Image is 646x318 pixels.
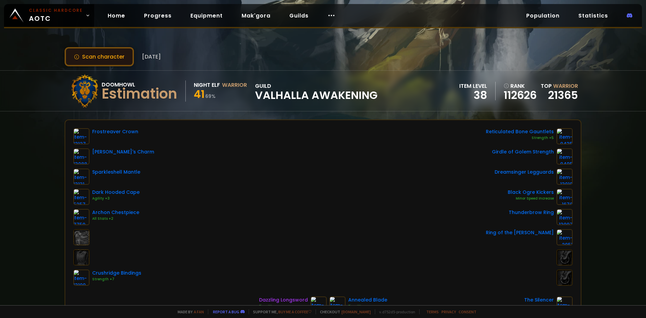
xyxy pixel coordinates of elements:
div: rank [504,82,537,90]
div: Agility +3 [92,196,140,201]
a: a fan [194,309,204,314]
a: Home [102,9,131,23]
a: Buy me a coffee [278,309,312,314]
div: Night Elf [194,81,220,89]
div: Frostreaver Crown [92,128,138,135]
img: item-9405 [557,148,573,165]
a: Consent [459,309,476,314]
div: Fiery Weapon [259,304,308,309]
div: item level [459,82,487,90]
a: 112626 [504,90,537,100]
a: Classic HardcoreAOTC [4,4,94,27]
div: Ring of the [PERSON_NAME] [486,229,554,236]
a: [DOMAIN_NAME] [342,309,371,314]
div: Strength +5 [486,135,554,141]
img: item-13127 [73,128,89,144]
div: Black Ogre Kickers [508,189,554,196]
img: item-2951 [557,229,573,245]
span: 41 [194,86,205,102]
img: item-13138 [557,296,573,313]
span: Made by [174,309,204,314]
a: Terms [426,309,439,314]
span: Checkout [316,309,371,314]
span: v. d752d5 - production [375,309,415,314]
img: item-13131 [73,169,89,185]
a: Mak'gora [236,9,276,23]
span: Warrior [553,82,578,90]
div: Strength +7 [92,277,141,282]
a: Equipment [185,9,228,23]
a: Statistics [573,9,613,23]
div: Dreamsinger Legguards [495,169,554,176]
span: [DATE] [142,52,161,61]
a: Privacy [441,309,456,314]
div: Sparkleshell Mantle [92,169,140,176]
div: Archon Chestpiece [92,209,139,216]
span: Support me, [249,309,312,314]
div: All Stats +2 [92,216,139,221]
div: Fiery Weapon [348,304,387,309]
small: Classic Hardcore [29,7,83,13]
div: Warrior [222,81,247,89]
div: Crushridge Bindings [92,270,141,277]
img: item-13199 [73,270,89,286]
div: Minor Speed Increase [508,196,554,201]
img: item-869 [311,296,327,313]
div: The Silencer [524,296,554,304]
a: 21365 [548,87,578,103]
div: Top [541,82,578,90]
button: Scan character [65,47,134,66]
img: item-13010 [557,169,573,185]
div: guild [255,82,378,100]
img: item-1678 [557,189,573,205]
img: item-9435 [557,128,573,144]
div: Girdle of Golem Strength [492,148,554,155]
div: Reticulated Bone Gauntlets [486,128,554,135]
a: Population [521,9,565,23]
small: 69 % [205,93,216,100]
img: item-13097 [557,209,573,225]
a: Progress [139,9,177,23]
div: Dazzling Longsword [259,296,308,304]
div: Estimation [102,89,177,99]
div: 38 [459,90,487,100]
div: Annealed Blade [348,296,387,304]
img: item-7759 [73,209,89,225]
div: Dark Hooded Cape [92,189,140,196]
a: Report a bug [213,309,239,314]
img: item-9392 [329,296,346,313]
img: item-5257 [73,189,89,205]
span: Valhalla Awakening [255,90,378,100]
a: Guilds [284,9,314,23]
span: AOTC [29,7,83,24]
img: item-13088 [73,148,89,165]
div: Thunderbrow Ring [509,209,554,216]
div: Doomhowl [102,80,177,89]
div: [PERSON_NAME]'s Charm [92,148,154,155]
